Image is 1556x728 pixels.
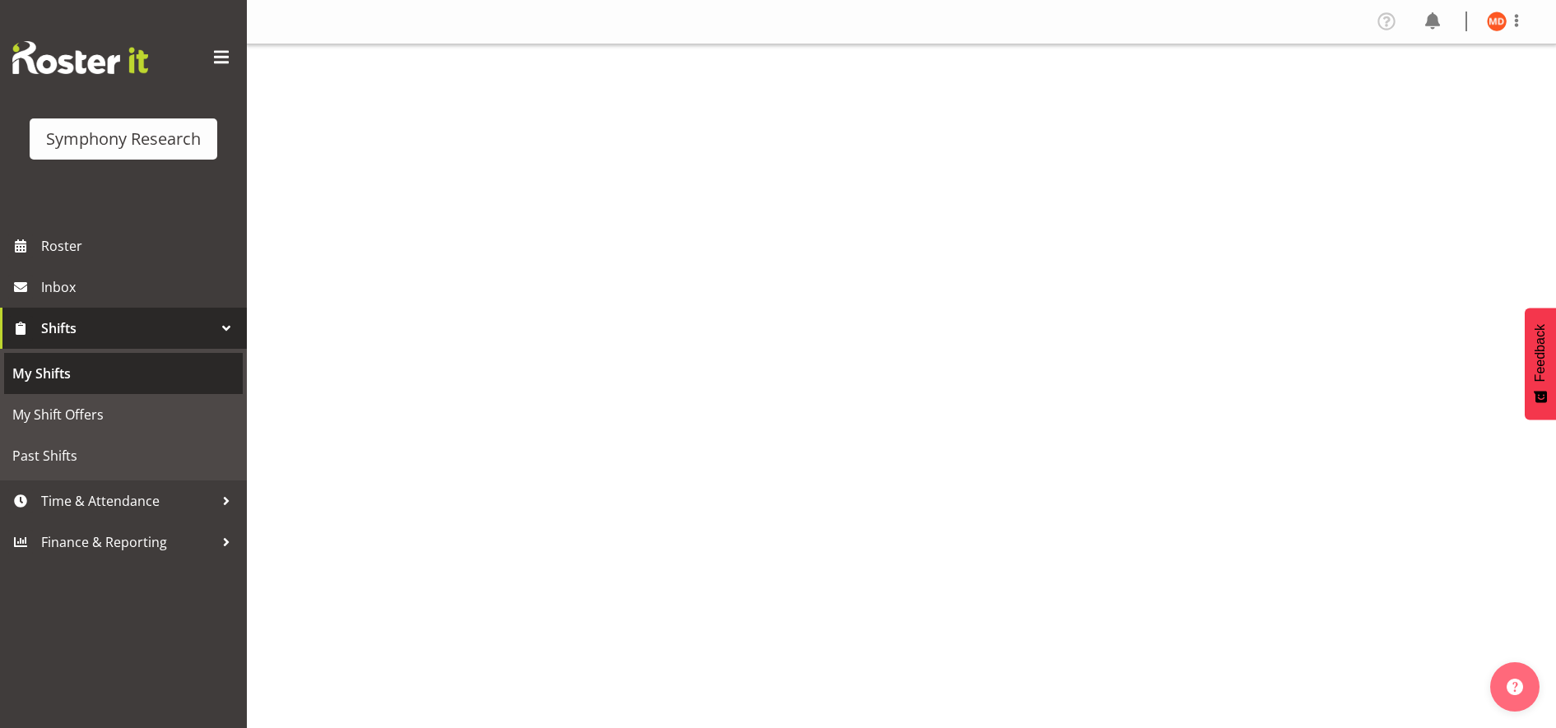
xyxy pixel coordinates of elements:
a: My Shifts [4,353,243,394]
img: Rosterit website logo [12,41,148,74]
span: Past Shifts [12,443,235,468]
a: My Shift Offers [4,394,243,435]
span: Finance & Reporting [41,530,214,554]
img: help-xxl-2.png [1507,679,1523,695]
img: maria-de-guzman11892.jpg [1487,12,1507,31]
span: Roster [41,234,239,258]
span: Inbox [41,275,239,299]
button: Feedback - Show survey [1525,308,1556,420]
span: Time & Attendance [41,489,214,513]
a: Past Shifts [4,435,243,476]
div: Symphony Research [46,127,201,151]
span: Shifts [41,316,214,341]
span: My Shift Offers [12,402,235,427]
span: Feedback [1533,324,1548,382]
span: My Shifts [12,361,235,386]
